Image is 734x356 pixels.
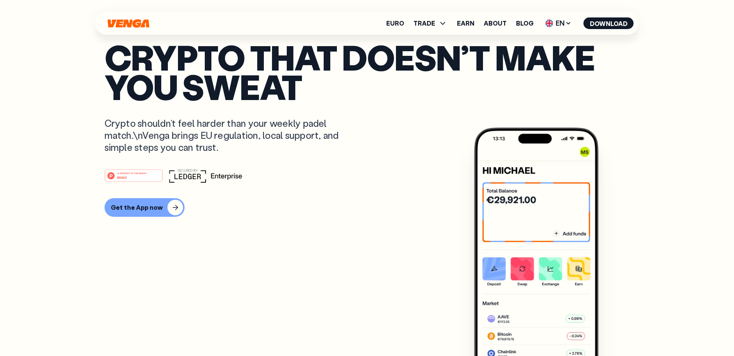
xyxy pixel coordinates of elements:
[105,198,630,217] a: Get the App now
[111,204,163,211] div: Get the App now
[543,17,574,29] span: EN
[457,20,474,26] a: Earn
[117,175,126,180] tspan: Web3
[413,19,448,28] span: TRADE
[105,42,630,102] p: Crypto that doesn’t make you sweat
[105,198,185,217] button: Get the App now
[413,20,435,26] span: TRADE
[584,17,634,29] button: Download
[105,174,163,184] a: #1 PRODUCT OF THE MONTHWeb3
[484,20,507,26] a: About
[546,19,553,27] img: flag-uk
[107,19,150,28] svg: Home
[117,172,146,175] tspan: #1 PRODUCT OF THE MONTH
[105,117,350,154] p: Crypto shouldn’t feel harder than your weekly padel match.\nVenga brings EU regulation, local sup...
[386,20,404,26] a: Euro
[516,20,534,26] a: Blog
